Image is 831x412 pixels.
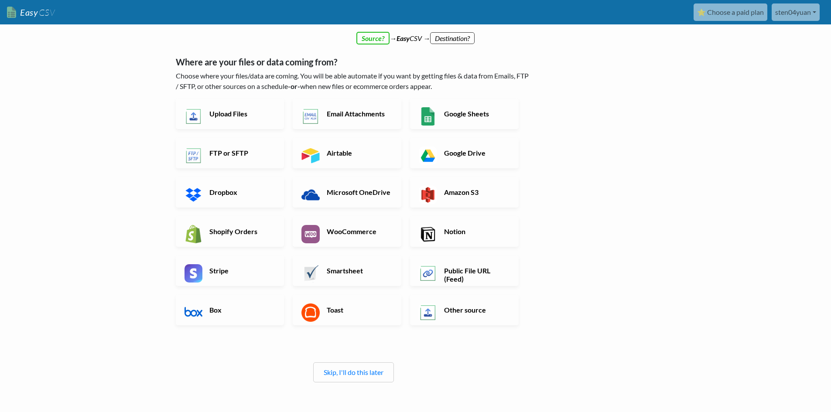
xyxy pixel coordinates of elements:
a: Shopify Orders [176,216,284,247]
img: Shopify App & API [185,225,203,243]
a: ⭐ Choose a paid plan [694,3,767,21]
h6: Public File URL (Feed) [442,266,510,283]
img: Google Sheets App & API [419,107,437,126]
h6: Email Attachments [325,109,393,118]
h6: Smartsheet [325,266,393,275]
img: Microsoft OneDrive App & API [301,186,320,204]
img: Email New CSV or XLSX File App & API [301,107,320,126]
p: Choose where your files/data are coming. You will be able automate if you want by getting files &... [176,71,531,92]
a: FTP or SFTP [176,138,284,168]
a: Smartsheet [293,255,401,286]
a: Google Drive [410,138,519,168]
span: CSV [38,7,55,18]
img: Notion App & API [419,225,437,243]
img: Upload Files App & API [185,107,203,126]
a: Email Attachments [293,99,401,129]
a: Box [176,295,284,325]
img: Airtable App & API [301,146,320,165]
h6: Amazon S3 [442,188,510,196]
h6: Toast [325,306,393,314]
a: EasyCSV [7,3,55,21]
h6: Airtable [325,149,393,157]
a: Toast [293,295,401,325]
h6: Upload Files [207,109,276,118]
img: Stripe App & API [185,264,203,283]
a: Airtable [293,138,401,168]
h6: Other source [442,306,510,314]
h6: FTP or SFTP [207,149,276,157]
a: Upload Files [176,99,284,129]
b: -or- [288,82,300,90]
a: Notion [410,216,519,247]
img: FTP or SFTP App & API [185,146,203,165]
h6: Box [207,306,276,314]
a: Other source [410,295,519,325]
a: Amazon S3 [410,177,519,208]
img: Box App & API [185,303,203,322]
h6: Google Sheets [442,109,510,118]
img: Public File URL App & API [419,264,437,283]
a: Microsoft OneDrive [293,177,401,208]
h6: Google Drive [442,149,510,157]
h6: Shopify Orders [207,227,276,235]
img: Other Source App & API [419,303,437,322]
img: Amazon S3 App & API [419,186,437,204]
h6: WooCommerce [325,227,393,235]
a: Stripe [176,255,284,286]
a: Skip, I'll do this later [324,368,383,376]
a: Google Sheets [410,99,519,129]
h6: Microsoft OneDrive [325,188,393,196]
img: Google Drive App & API [419,146,437,165]
a: Public File URL (Feed) [410,255,519,286]
a: Dropbox [176,177,284,208]
img: Toast App & API [301,303,320,322]
img: Smartsheet App & API [301,264,320,283]
h6: Stripe [207,266,276,275]
img: WooCommerce App & API [301,225,320,243]
a: WooCommerce [293,216,401,247]
a: sten04yuan [772,3,820,21]
div: → CSV → [167,24,664,44]
h6: Dropbox [207,188,276,196]
img: Dropbox App & API [185,186,203,204]
h5: Where are your files or data coming from? [176,57,531,67]
h6: Notion [442,227,510,235]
